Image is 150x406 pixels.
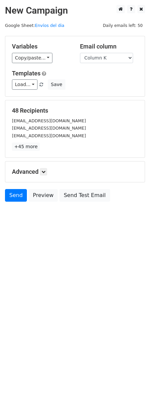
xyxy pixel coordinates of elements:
[101,23,145,28] a: Daily emails left: 50
[12,70,40,77] a: Templates
[101,22,145,29] span: Daily emails left: 50
[5,5,145,16] h2: New Campaign
[12,143,40,151] a: +45 more
[12,168,138,175] h5: Advanced
[12,107,138,114] h5: 48 Recipients
[12,79,37,90] a: Load...
[12,126,86,131] small: [EMAIL_ADDRESS][DOMAIN_NAME]
[12,53,52,63] a: Copy/paste...
[48,79,65,90] button: Save
[12,43,70,50] h5: Variables
[117,374,150,406] iframe: Chat Widget
[12,118,86,123] small: [EMAIL_ADDRESS][DOMAIN_NAME]
[5,23,64,28] small: Google Sheet:
[59,189,110,202] a: Send Test Email
[35,23,64,28] a: Envíos del dia
[80,43,138,50] h5: Email column
[117,374,150,406] div: Widget de chat
[29,189,58,202] a: Preview
[12,133,86,138] small: [EMAIL_ADDRESS][DOMAIN_NAME]
[5,189,27,202] a: Send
